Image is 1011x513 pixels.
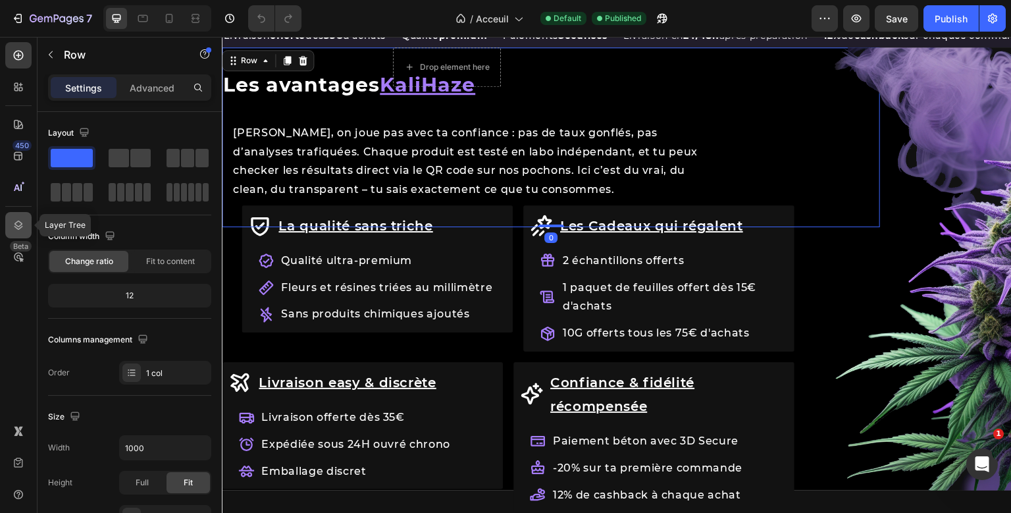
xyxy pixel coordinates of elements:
[86,11,92,26] p: 7
[51,286,209,305] div: 12
[198,25,268,36] div: Drop element here
[222,37,1011,513] iframe: Design area
[886,13,908,24] span: Save
[48,124,92,142] div: Layout
[476,12,509,26] span: Acceuil
[48,408,83,426] div: Size
[470,12,473,26] span: /
[11,87,499,163] p: [PERSON_NAME], on joue pas avec ta confiance : pas de taux gonflés, pas d’analyses trafiquées. Ch...
[5,5,98,32] button: 7
[48,477,72,489] div: Height
[248,5,301,32] div: Undo/Redo
[48,367,70,379] div: Order
[64,47,176,63] p: Row
[184,477,193,489] span: Fit
[146,367,208,379] div: 1 col
[13,140,32,151] div: 450
[331,449,521,468] p: 12% de cashback à chaque achat
[136,477,149,489] span: Full
[130,81,174,95] p: Advanced
[120,436,211,460] input: Auto
[605,13,641,24] span: Published
[875,5,918,32] button: Save
[966,448,998,480] iframe: Intercom live chat
[935,12,968,26] div: Publish
[48,442,70,454] div: Width
[16,18,38,30] div: Row
[993,429,1004,439] span: 1
[48,228,118,246] div: Column width
[10,241,32,252] div: Beta
[65,81,102,95] p: Settings
[48,331,151,349] div: Columns management
[158,36,253,60] u: KaliHaze
[146,256,195,267] span: Fit to content
[554,13,581,24] span: Default
[923,5,979,32] button: Publish
[65,256,113,267] span: Change ratio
